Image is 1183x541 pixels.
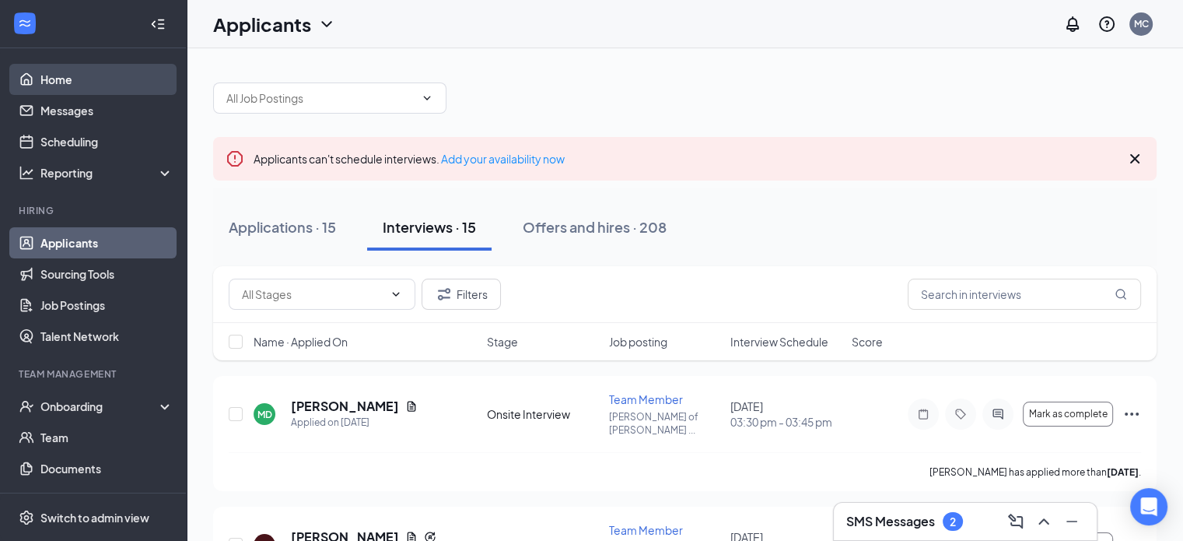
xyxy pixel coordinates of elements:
[523,217,667,237] div: Offers and hires · 208
[40,453,173,484] a: Documents
[19,510,34,525] svg: Settings
[317,15,336,33] svg: ChevronDown
[487,334,518,350] span: Stage
[242,286,383,303] input: All Stages
[1003,509,1028,534] button: ComposeMessage
[852,334,883,350] span: Score
[257,408,272,421] div: MD
[487,406,599,422] div: Onsite Interview
[1130,488,1167,525] div: Open Intercom Messenger
[40,258,173,290] a: Sourcing Tools
[929,465,1141,479] p: [PERSON_NAME] has applied more than .
[989,408,1007,420] svg: ActiveChat
[435,285,453,304] svg: Filter
[40,422,173,453] a: Team
[40,165,174,181] div: Reporting
[150,16,166,32] svg: Collapse
[441,152,565,166] a: Add your availability now
[951,408,970,420] svg: Tag
[40,64,173,95] a: Home
[254,334,348,350] span: Name · Applied On
[1034,512,1053,531] svg: ChevronUp
[1134,17,1149,30] div: MC
[390,288,402,300] svg: ChevronDown
[19,165,34,181] svg: Analysis
[609,392,683,406] span: Team Member
[1023,402,1113,427] button: Mark as complete
[1125,149,1144,168] svg: Cross
[254,152,565,166] span: Applicants can't schedule interviews.
[1031,509,1056,534] button: ChevronUp
[1107,466,1139,478] b: [DATE]
[1097,15,1116,33] svg: QuestionInfo
[291,415,418,430] div: Applied on [DATE]
[40,399,160,414] div: Onboarding
[19,204,170,217] div: Hiring
[609,523,683,537] span: Team Member
[609,334,667,350] span: Job posting
[17,16,33,31] svg: WorkstreamLogo
[914,408,933,420] svg: Note
[1122,405,1141,423] svg: Ellipses
[226,90,415,107] input: All Job Postings
[226,149,244,168] svg: Error
[229,217,336,237] div: Applications · 15
[19,399,34,414] svg: UserCheck
[19,367,170,381] div: Team Management
[730,399,842,430] div: [DATE]
[40,484,173,515] a: Surveys
[383,217,476,237] div: Interviews · 15
[40,227,173,258] a: Applicants
[730,414,842,430] span: 03:30 pm - 03:45 pm
[1028,409,1107,420] span: Mark as complete
[40,510,149,525] div: Switch to admin view
[405,400,418,413] svg: Document
[1006,512,1025,531] svg: ComposeMessage
[1062,512,1081,531] svg: Minimize
[609,410,721,437] p: [PERSON_NAME] of [PERSON_NAME] ...
[846,513,935,530] h3: SMS Messages
[40,290,173,321] a: Job Postings
[950,515,956,529] div: 2
[730,334,828,350] span: Interview Schedule
[908,279,1141,310] input: Search in interviews
[1059,509,1084,534] button: Minimize
[1115,288,1127,300] svg: MagnifyingGlass
[40,95,173,126] a: Messages
[1063,15,1082,33] svg: Notifications
[213,11,311,37] h1: Applicants
[422,279,501,310] button: Filter Filters
[291,398,399,415] h5: [PERSON_NAME]
[421,92,433,104] svg: ChevronDown
[40,321,173,352] a: Talent Network
[40,126,173,157] a: Scheduling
